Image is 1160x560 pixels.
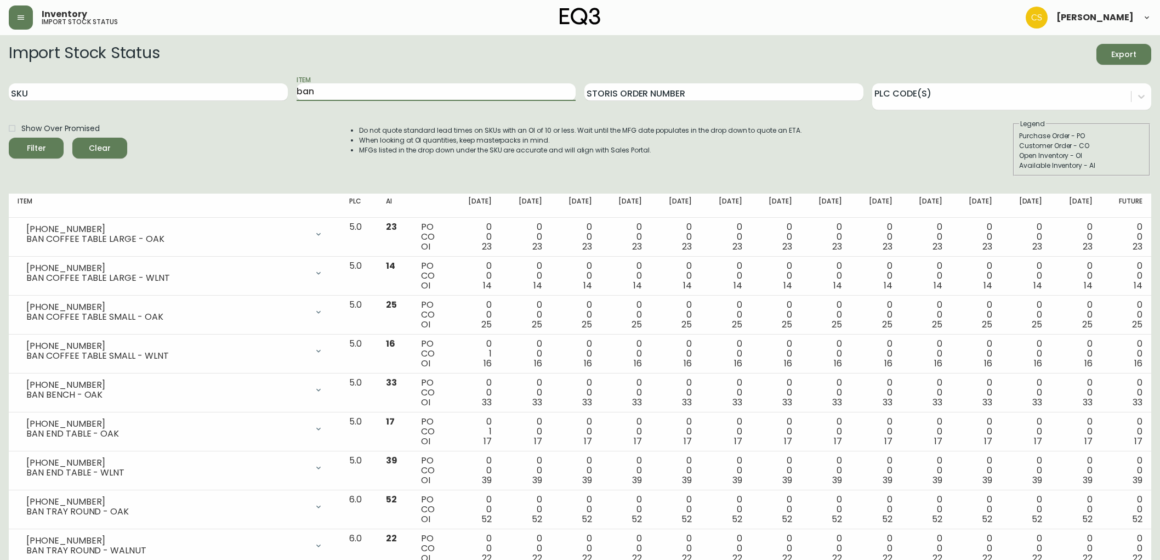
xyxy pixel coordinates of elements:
[583,279,592,292] span: 14
[421,495,442,524] div: PO CO
[1060,417,1092,446] div: 0 0
[709,495,742,524] div: 0 0
[860,300,892,330] div: 0 0
[1133,474,1142,487] span: 39
[632,396,642,409] span: 33
[610,222,642,252] div: 0 0
[421,396,430,409] span: OI
[860,261,892,291] div: 0 0
[1010,222,1042,252] div: 0 0
[782,240,792,253] span: 23
[801,194,851,218] th: [DATE]
[610,261,642,291] div: 0 0
[610,417,642,446] div: 0 0
[27,142,46,155] div: Filter
[509,300,542,330] div: 0 0
[421,240,430,253] span: OI
[421,378,442,408] div: PO CO
[386,259,395,272] span: 14
[18,378,332,402] div: [PHONE_NUMBER]BAN BENCH - OAK
[960,378,992,408] div: 0 0
[884,279,892,292] span: 14
[760,456,792,485] div: 0 0
[860,378,892,408] div: 0 0
[884,357,892,370] span: 16
[421,417,442,446] div: PO CO
[386,220,397,233] span: 23
[421,318,430,331] span: OI
[26,380,308,390] div: [PHONE_NUMBER]
[9,44,160,65] h2: Import Stock Status
[26,273,308,283] div: BAN COFFEE TABLE LARGE - WLNT
[1051,194,1101,218] th: [DATE]
[532,474,542,487] span: 39
[340,194,377,218] th: PLC
[932,474,942,487] span: 39
[684,357,692,370] span: 16
[659,378,692,408] div: 0 0
[784,435,792,448] span: 17
[582,318,592,331] span: 25
[1019,141,1144,151] div: Customer Order - CO
[26,458,308,468] div: [PHONE_NUMBER]
[26,351,308,361] div: BAN COFFEE TABLE SMALL - WLNT
[560,300,592,330] div: 0 0
[810,378,842,408] div: 0 0
[509,495,542,524] div: 0 0
[509,222,542,252] div: 0 0
[960,300,992,330] div: 0 0
[459,456,492,485] div: 0 0
[832,240,842,253] span: 23
[684,435,692,448] span: 17
[860,339,892,369] div: 0 0
[359,135,802,145] li: When looking at OI quantities, keep masterpacks in mind.
[932,240,942,253] span: 23
[26,312,308,322] div: BAN COFFEE TABLE SMALL - OAK
[909,261,942,291] div: 0 0
[659,417,692,446] div: 0 0
[484,435,492,448] span: 17
[1132,318,1142,331] span: 25
[81,142,118,155] span: Clear
[340,374,377,412] td: 5.0
[909,339,942,369] div: 0 0
[1105,48,1142,61] span: Export
[760,378,792,408] div: 0 0
[984,435,992,448] span: 17
[386,493,397,506] span: 52
[421,300,442,330] div: PO CO
[484,357,492,370] span: 16
[18,261,332,285] div: [PHONE_NUMBER]BAN COFFEE TABLE LARGE - WLNT
[18,534,332,558] div: [PHONE_NUMBER]BAN TRAY ROUND - WALNUT
[1060,222,1092,252] div: 0 0
[459,378,492,408] div: 0 0
[659,456,692,485] div: 0 0
[459,495,492,524] div: 0 0
[560,222,592,252] div: 0 0
[709,456,742,485] div: 0 0
[459,222,492,252] div: 0 0
[1026,7,1048,29] img: 996bfd46d64b78802a67b62ffe4c27a2
[386,415,395,428] span: 17
[26,302,308,312] div: [PHONE_NUMBER]
[610,300,642,330] div: 0 0
[340,257,377,296] td: 5.0
[26,390,308,400] div: BAN BENCH - OAK
[26,224,308,234] div: [PHONE_NUMBER]
[26,546,308,556] div: BAN TRAY ROUND - WALNUT
[584,435,592,448] span: 17
[860,456,892,485] div: 0 0
[610,339,642,369] div: 0 0
[1032,318,1042,331] span: 25
[421,279,430,292] span: OI
[1110,456,1142,485] div: 0 0
[1033,279,1042,292] span: 14
[1110,417,1142,446] div: 0 0
[421,357,430,370] span: OI
[26,468,308,478] div: BAN END TABLE - WLNT
[733,279,742,292] span: 14
[560,8,600,25] img: logo
[482,474,492,487] span: 39
[709,300,742,330] div: 0 0
[760,261,792,291] div: 0 0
